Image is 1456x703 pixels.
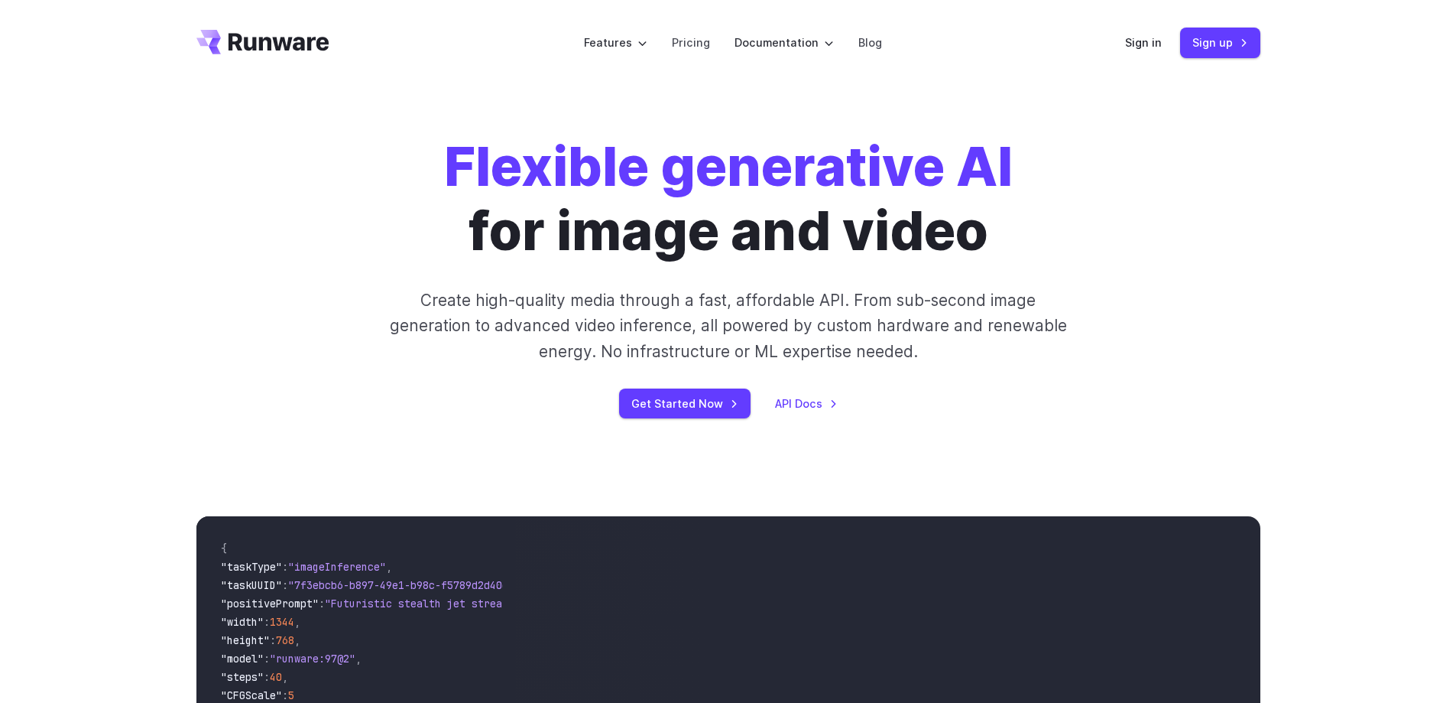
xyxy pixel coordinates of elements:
[221,615,264,629] span: "width"
[221,688,282,702] span: "CFGScale"
[221,652,264,666] span: "model"
[270,652,355,666] span: "runware:97@2"
[282,560,288,574] span: :
[221,578,282,592] span: "taskUUID"
[355,652,362,666] span: ,
[294,615,300,629] span: ,
[282,670,288,684] span: ,
[619,389,751,418] a: Get Started Now
[584,34,647,51] label: Features
[282,688,288,702] span: :
[221,670,264,684] span: "steps"
[386,560,392,574] span: ,
[221,633,270,647] span: "height"
[264,615,270,629] span: :
[221,560,282,574] span: "taskType"
[264,670,270,684] span: :
[196,30,329,54] a: Go to /
[288,578,520,592] span: "7f3ebcb6-b897-49e1-b98c-f5789d2d40d7"
[388,288,1068,364] p: Create high-quality media through a fast, affordable API. From sub-second image generation to adv...
[444,134,1013,199] strong: Flexible generative AI
[775,395,838,412] a: API Docs
[270,633,276,647] span: :
[270,670,282,684] span: 40
[221,542,227,555] span: {
[1180,28,1260,57] a: Sign up
[444,135,1013,263] h1: for image and video
[858,34,882,51] a: Blog
[1125,34,1162,51] a: Sign in
[734,34,834,51] label: Documentation
[288,560,386,574] span: "imageInference"
[319,597,325,610] span: :
[288,688,294,702] span: 5
[276,633,294,647] span: 768
[325,597,881,610] span: "Futuristic stealth jet streaking through a neon-lit cityscape with glowing purple exhaust"
[282,578,288,592] span: :
[294,633,300,647] span: ,
[264,652,270,666] span: :
[672,34,710,51] a: Pricing
[221,597,319,610] span: "positivePrompt"
[270,615,294,629] span: 1344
